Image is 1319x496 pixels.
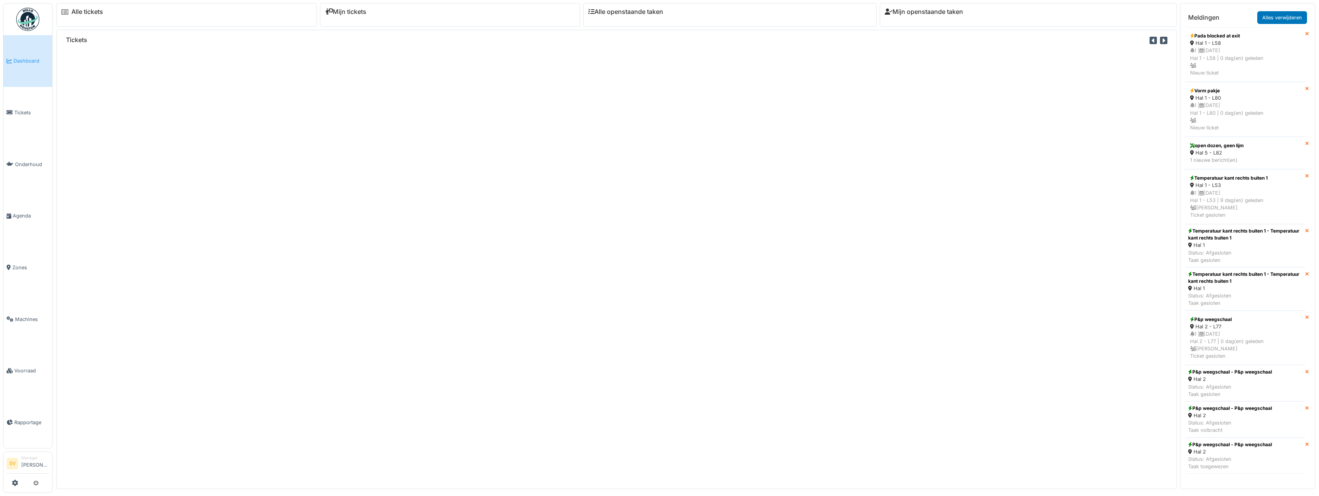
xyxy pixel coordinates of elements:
div: P&p weegschaal - P&p weegschaal [1188,441,1272,448]
div: Hal 1 - L53 [1190,182,1300,189]
div: 1 | [DATE] Hal 1 - L58 | 0 dag(en) geleden Nieuw ticket [1190,47,1300,76]
a: Rapportage [3,397,52,448]
div: P&p weegschaal - P&p weegschaal [1188,369,1272,375]
div: Temperatuur kant rechts buiten 1 [1190,175,1300,182]
a: Mijn openstaande taken [885,8,963,15]
a: Onderhoud [3,138,52,190]
a: P&p weegschaal - P&p weegschaal Hal 2 Status: AfgeslotenTaak volbracht [1185,401,1305,438]
a: Zones [3,242,52,294]
div: Status: Afgesloten Taak gesloten [1188,249,1302,264]
a: P&p weegschaal Hal 2 - L77 1 |[DATE]Hal 2 - L77 | 0 dag(en) geleden [PERSON_NAME]Ticket gesloten [1185,311,1305,365]
div: P&p weegschaal [1190,316,1300,323]
span: Agenda [13,212,49,219]
div: Vorm pakje [1190,87,1300,94]
a: Temperatuur kant rechts buiten 1 - Temperatuur kant rechts buiten 1 Hal 1 Status: AfgeslotenTaak ... [1185,267,1305,311]
div: Status: Afgesloten Taak gesloten [1188,383,1272,398]
div: Status: Afgesloten Taak volbracht [1188,419,1272,434]
a: SV Manager[PERSON_NAME] [7,455,49,474]
a: Temperatuur kant rechts buiten 1 - Temperatuur kant rechts buiten 1 Hal 1 Status: AfgeslotenTaak ... [1185,224,1305,267]
a: Alles verwijderen [1257,11,1307,24]
span: Voorraad [14,367,49,374]
span: Rapportage [14,419,49,426]
span: Zones [12,264,49,271]
div: Hal 2 [1188,375,1272,383]
a: P&p weegschaal - P&p weegschaal Hal 2 Status: AfgeslotenTaak gesloten [1185,365,1305,401]
a: Alle openstaande taken [588,8,663,15]
h6: Meldingen [1188,14,1219,21]
img: Badge_color-CXgf-gQk.svg [16,8,39,31]
div: Hal 1 - L58 [1190,39,1300,47]
div: Status: Afgesloten Taak toegewezen [1188,455,1272,470]
a: P&p weegschaal - P&p weegschaal Hal 2 Status: AfgeslotenTaak toegewezen [1185,438,1305,474]
span: Dashboard [14,57,49,65]
div: Pada blocked at exit [1190,32,1300,39]
a: Pada blocked at exit Hal 1 - L58 1 |[DATE]Hal 1 - L58 | 0 dag(en) geleden Nieuw ticket [1185,27,1305,82]
div: Temperatuur kant rechts buiten 1 - Temperatuur kant rechts buiten 1 [1188,228,1302,241]
a: Tickets [3,87,52,139]
li: [PERSON_NAME] [21,455,49,472]
div: 1 | [DATE] Hal 2 - L77 | 0 dag(en) geleden [PERSON_NAME] Ticket gesloten [1190,330,1300,360]
li: SV [7,458,18,469]
div: Hal 1 - L80 [1190,94,1300,102]
div: open dozen, geen lijm [1190,142,1300,149]
a: open dozen, geen lijm Hal 5 - L82 1 nieuwe bericht(en) [1185,137,1305,169]
a: Machines [3,293,52,345]
a: Agenda [3,190,52,242]
a: Mijn tickets [325,8,366,15]
div: 1 nieuwe bericht(en) [1190,156,1300,164]
div: Status: Afgesloten Taak gesloten [1188,292,1302,307]
div: Hal 2 [1188,412,1272,419]
span: Machines [15,316,49,323]
div: Hal 1 [1188,241,1302,249]
div: Manager [21,455,49,461]
a: Alle tickets [71,8,103,15]
span: Onderhoud [15,161,49,168]
a: Dashboard [3,35,52,87]
h6: Tickets [66,36,87,44]
a: Vorm pakje Hal 1 - L80 1 |[DATE]Hal 1 - L80 | 0 dag(en) geleden Nieuw ticket [1185,82,1305,137]
div: Hal 1 [1188,285,1302,292]
a: Voorraad [3,345,52,397]
div: P&p weegschaal - P&p weegschaal [1188,405,1272,412]
div: Hal 2 - L77 [1190,323,1300,330]
div: Hal 5 - L82 [1190,149,1300,156]
a: Temperatuur kant rechts buiten 1 Hal 1 - L53 1 |[DATE]Hal 1 - L53 | 9 dag(en) geleden [PERSON_NAM... [1185,169,1305,224]
div: 1 | [DATE] Hal 1 - L53 | 9 dag(en) geleden [PERSON_NAME] Ticket gesloten [1190,189,1300,219]
div: Temperatuur kant rechts buiten 1 - Temperatuur kant rechts buiten 1 [1188,271,1302,285]
span: Tickets [14,109,49,116]
div: 1 | [DATE] Hal 1 - L80 | 0 dag(en) geleden Nieuw ticket [1190,102,1300,131]
div: Hal 2 [1188,448,1272,455]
